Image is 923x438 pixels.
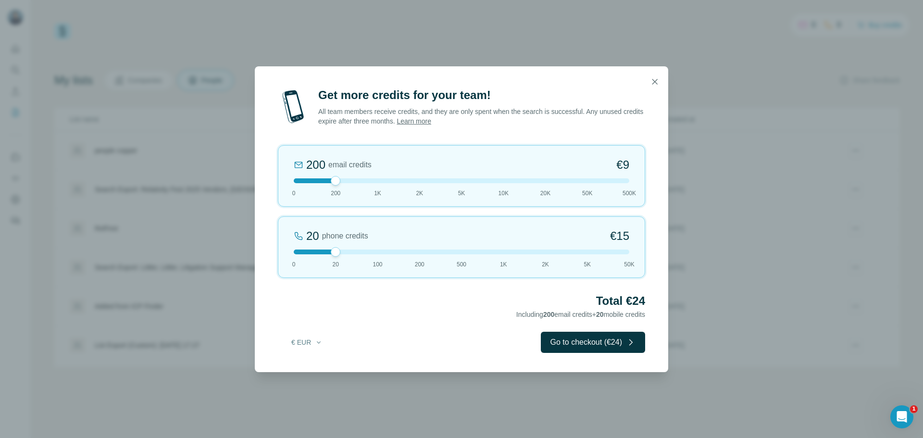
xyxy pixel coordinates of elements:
span: 50K [624,260,634,269]
span: 20 [596,311,604,318]
span: Including email credits + mobile credits [516,311,645,318]
span: 5K [458,189,465,198]
span: 0 [292,260,296,269]
span: €15 [610,228,629,244]
span: 50K [582,189,592,198]
span: 1K [500,260,507,269]
span: 20K [540,189,550,198]
span: 20 [333,260,339,269]
span: phone credits [322,230,368,242]
span: 1K [374,189,381,198]
span: 5K [584,260,591,269]
span: 10K [499,189,509,198]
div: 20 [306,228,319,244]
iframe: Intercom live chat [890,405,913,428]
button: € EUR [285,334,329,351]
img: mobile-phone [278,88,309,126]
p: All team members receive credits, and they are only spent when the search is successful. Any unus... [318,107,645,126]
span: €9 [616,157,629,173]
h2: Total €24 [278,293,645,309]
span: 200 [415,260,424,269]
span: 1 [910,405,918,413]
span: email credits [328,159,372,171]
div: 200 [306,157,325,173]
span: 500K [623,189,636,198]
span: 2K [542,260,549,269]
span: 100 [373,260,382,269]
a: Learn more [397,117,431,125]
span: 200 [331,189,340,198]
span: 2K [416,189,423,198]
span: 0 [292,189,296,198]
span: 200 [543,311,554,318]
span: 500 [457,260,466,269]
button: Go to checkout (€24) [541,332,645,353]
